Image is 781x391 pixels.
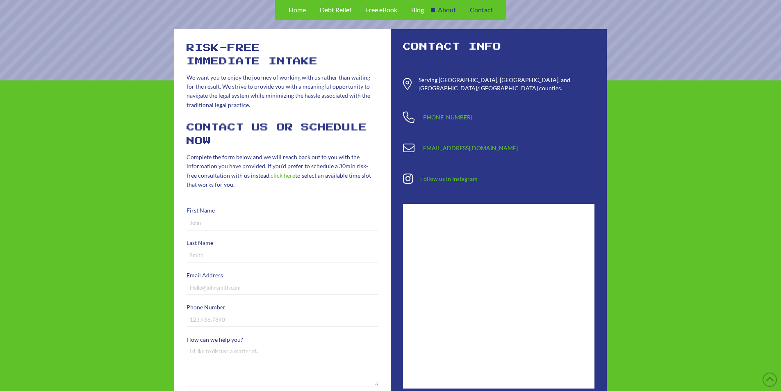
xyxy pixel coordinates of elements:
[187,153,378,190] p: Complete the form below and we will reach back out to you with the information you have provided....
[421,144,518,151] a: [EMAIL_ADDRESS][DOMAIN_NAME]
[411,7,424,13] span: Blog
[187,206,378,215] label: First Name
[187,74,370,108] span: We want you to enjoy the journey of working with us rather than waiting for the result. We strive...
[470,7,493,13] span: Contact
[187,302,378,312] label: Phone Number
[271,172,295,179] a: click here
[419,76,594,92] div: Serving [GEOGRAPHIC_DATA], [GEOGRAPHIC_DATA], and [GEOGRAPHIC_DATA]/[GEOGRAPHIC_DATA] counties.
[403,41,595,53] h2: Contact Info
[187,216,378,230] input: John
[763,373,777,387] a: Back to Top
[187,270,378,280] label: Email Address
[187,281,378,295] input: Hello@johnsmith.com
[421,114,472,121] a: [PHONE_NUMBER]
[187,238,378,248] label: Last Name
[420,175,478,182] a: Follow us in Instagram
[365,7,397,13] span: Free eBook
[187,41,378,69] h2: risk-free immediate intake
[187,313,378,327] input: 123.456.7890
[187,335,378,345] label: How can we help you?
[187,121,378,149] h2: Contact Us or Schedule Now
[438,7,456,13] span: About
[320,7,351,13] span: Debt Relief
[187,249,378,263] input: Smith
[289,7,306,13] span: Home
